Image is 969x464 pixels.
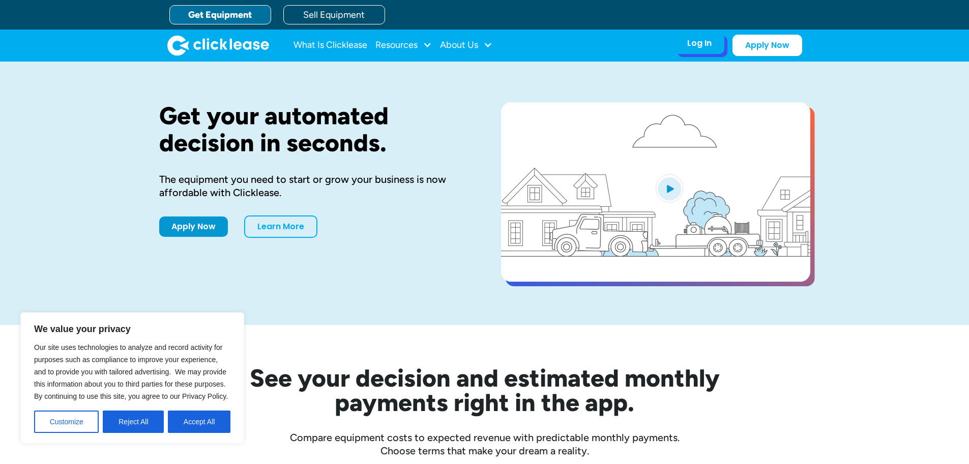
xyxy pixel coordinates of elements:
button: Accept All [168,411,230,433]
a: What Is Clicklease [293,35,367,56]
a: home [167,35,269,56]
h1: Get your automated decision in seconds. [159,102,468,156]
button: Reject All [103,411,164,433]
div: About Us [440,35,492,56]
a: Sell Equipment [283,5,385,24]
div: The equipment you need to start or grow your business is now affordable with Clicklease. [159,173,468,199]
a: Learn More [244,215,317,238]
div: Compare equipment costs to expected revenue with predictable monthly payments. Choose terms that ... [159,431,810,457]
div: Resources [375,35,432,56]
div: We value your privacy [20,312,244,444]
img: Clicklease logo [167,35,269,56]
h2: See your decision and estimated monthly payments right in the app. [200,366,770,415]
a: Apply Now [159,216,228,237]
a: Apply Now [732,35,802,56]
button: Customize [34,411,99,433]
a: open lightbox [501,102,810,282]
span: Our site uses technologies to analyze and record activity for purposes such as compliance to impr... [34,343,228,400]
div: Log In [687,38,712,48]
p: We value your privacy [34,323,230,335]
a: Get Equipment [169,5,271,24]
img: Blue play button logo on a light blue circular background [656,174,683,203]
